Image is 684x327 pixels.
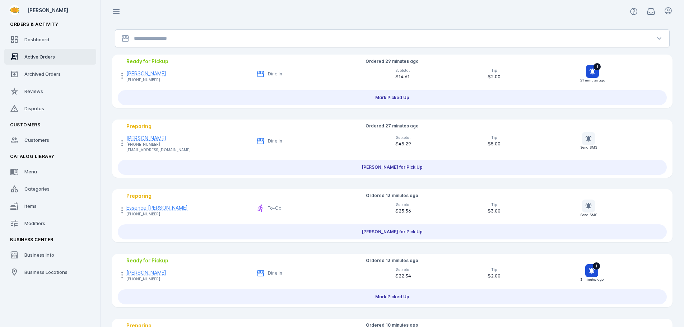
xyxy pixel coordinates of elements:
input: Location [134,34,651,43]
div: Essence [PERSON_NAME] [126,204,188,211]
span: Archived Orders [24,71,61,77]
a: Business Locations [4,264,96,280]
a: Active Orders [4,49,96,65]
span: Customers [10,122,40,127]
button: Mark Picked Up [118,90,667,105]
div: Ordered 13 minutes ago [301,257,484,264]
a: Modifiers [4,215,96,231]
div: To-Go [268,205,281,211]
div: 21 minutes ago [580,78,605,83]
div: Subtotal [395,68,410,73]
span: Active Orders [24,54,55,60]
span: 1 [594,63,601,70]
div: Ready for Pickup [126,57,168,65]
div: Subtotal [396,135,410,140]
button: [PERSON_NAME] for Pick Up [118,160,667,175]
div: [PERSON_NAME] [126,70,166,77]
div: Tip [491,202,497,207]
div: Dine In [268,71,282,77]
div: $25.56 [395,207,411,215]
span: Business Info [24,252,54,258]
span: Orders & Activity [10,22,58,27]
span: Modifiers [24,220,45,226]
a: Categories [4,181,96,197]
span: Categories [24,186,50,192]
div: [EMAIL_ADDRESS][DOMAIN_NAME] [126,147,191,153]
a: Menu [4,164,96,179]
div: $5.00 [488,140,501,148]
a: Dashboard [4,32,96,47]
div: $3.00 [488,207,501,215]
span: Customers [24,137,49,143]
div: [PERSON_NAME] [27,6,93,14]
div: Dine In [268,138,282,144]
div: Subtotal [396,202,410,207]
div: [PERSON_NAME] [126,134,191,142]
div: Tip [491,68,497,73]
div: Dine In [268,270,282,276]
div: Subtotal [396,267,410,272]
a: Business Info [4,247,96,263]
a: Disputes [4,101,96,116]
span: Disputes [24,106,44,111]
a: Reviews [4,83,96,99]
span: Business Locations [24,269,68,275]
div: Ordered 27 minutes ago [301,123,484,129]
div: [PHONE_NUMBER] [126,211,188,217]
span: Catalog Library [10,154,55,159]
div: $2.00 [488,272,501,280]
div: Tip [491,135,497,140]
div: 3 minutes ago [580,277,604,282]
div: $2.00 [488,73,501,80]
div: $22.34 [395,272,411,280]
span: Items [24,203,37,209]
div: Tip [491,267,497,272]
div: Preparing [126,192,152,200]
span: 1 [593,262,600,270]
span: Reviews [24,88,43,94]
div: [PHONE_NUMBER] [126,77,166,83]
div: Ready for Pickup [126,257,168,264]
button: 1 [586,65,599,78]
a: Archived Orders [4,66,96,82]
div: Send SMS [580,212,597,218]
button: 1 [585,264,598,277]
div: [PERSON_NAME] [126,269,166,276]
div: $14.61 [395,73,410,80]
div: Preparing [126,122,152,130]
button: [PERSON_NAME] for Pick Up [118,224,667,239]
a: Customers [4,132,96,148]
span: Dashboard [24,37,49,42]
div: Ordered 13 minutes ago [301,192,484,199]
span: Business Center [10,237,53,242]
div: Ordered 29 minutes ago [301,58,484,65]
span: Menu [24,169,37,174]
button: Mark Picked Up [118,289,667,304]
div: Send SMS [580,145,597,150]
a: Items [4,198,96,214]
div: [PHONE_NUMBER] [126,142,191,147]
div: [PHONE_NUMBER] [126,276,166,282]
div: $45.29 [395,140,411,148]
